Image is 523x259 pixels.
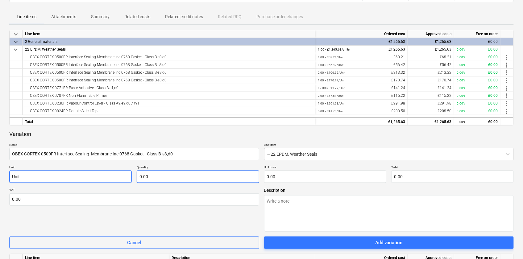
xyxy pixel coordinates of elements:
span: 22 EPDM, Weather Seals [25,47,66,51]
p: Name [9,143,259,148]
small: 0.00% [457,94,465,97]
div: OBEX CORTEX 0771FR Paste Adhesive - Class B-s1,d0 [25,84,313,92]
div: £208.50 [410,107,451,115]
div: £141.24 [318,84,405,92]
div: Total [23,117,315,125]
div: £1,265.63 [318,46,405,53]
button: Cancel [9,236,259,249]
div: Add variation [375,239,402,247]
p: Summary [91,14,110,20]
div: £141.24 [410,84,451,92]
small: 12.00 × £11.77 / Unit [318,86,345,90]
small: 1.00 × £1,265.63 / units [318,48,350,51]
div: Approved costs [408,30,454,38]
div: £208.50 [318,107,405,115]
p: Unit [9,165,132,171]
small: 0.00% [457,120,465,124]
div: £0.00 [457,84,498,92]
div: £68.21 [410,53,451,61]
span: more_vert [503,61,510,69]
p: Line-item [264,143,514,148]
span: more_vert [503,92,510,100]
div: £291.98 [410,100,451,107]
div: OBEX CORTEX 0824FR Double-Sided Tape [25,107,313,115]
span: more_vert [503,54,510,61]
p: Related costs [124,14,150,20]
div: Cancel [127,239,141,247]
div: £291.98 [318,100,405,107]
div: £0.00 [457,118,498,126]
small: 0.00% [457,102,465,105]
small: 1.00 × £56.42 / Unit [318,63,343,67]
span: keyboard_arrow_down [12,31,19,38]
div: Ordered cost [315,30,408,38]
small: 1.00 × £170.74 / Unit [318,79,345,82]
div: £56.42 [410,61,451,69]
small: 1.00 × £68.21 / Unit [318,55,343,59]
div: OBEX CORTEX 0787FR Non Flammable Primer [25,92,313,99]
div: £1,265.63 [318,118,405,126]
p: VAT [9,188,259,193]
div: £68.21 [318,53,405,61]
div: OBEX CORTEX 0500FR Interface Sealing Membrane Inc 0768 Gasket - Class B-s3,d0 [25,61,313,68]
small: 2.00 × £57.61 / Unit [318,94,343,97]
small: 2.00 × £106.66 / Unit [318,71,345,74]
div: £0.00 [457,69,498,76]
small: 0.00% [457,48,465,51]
small: 1.00 × £291.98 / Unit [318,102,345,105]
div: £1,265.63 [410,38,451,46]
p: Unit price [264,165,387,171]
div: £115.22 [318,92,405,100]
div: £0.00 [457,100,498,107]
small: 0.00% [457,79,465,82]
p: Total [391,165,514,171]
button: Add variation [264,236,514,249]
p: Variation [9,130,31,138]
div: £0.00 [457,53,498,61]
small: 0.00% [457,63,465,67]
span: more_vert [503,77,510,84]
p: Attachments [51,14,76,20]
small: 0.00% [457,109,465,113]
div: OBEX CORTEX 0500FR Interface Sealing Membrane Inc 0768 Gasket - Class B-s3,d0 [25,76,313,84]
div: £0.00 [457,46,498,53]
div: £1,265.63 [410,118,451,126]
small: 0.00% [457,71,465,74]
div: OBEX CORTEX 0500FR Interface Sealing Membrane Inc 0768 Gasket - Class B-s3,d0 [25,53,313,61]
span: more_vert [503,84,510,92]
div: £115.22 [410,92,451,100]
small: 0.00% [457,86,465,90]
div: £170.74 [410,76,451,84]
span: keyboard_arrow_down [12,38,19,46]
div: £0.00 [457,92,498,100]
div: £0.00 [457,107,498,115]
div: OBEX CORTEX 0230FR Vapour Control Layer - Class A2-s2,d0 / W1 [25,100,313,107]
span: more_vert [503,108,510,115]
p: Related credit notes [165,14,203,20]
div: £56.42 [318,61,405,69]
p: Line-items [17,14,36,20]
span: more_vert [503,100,510,107]
div: Line-item [23,30,315,38]
div: Free on order [454,30,500,38]
div: £1,265.63 [410,46,451,53]
p: Quantity [137,165,259,171]
span: keyboard_arrow_down [12,46,19,53]
div: £1,265.63 [318,38,405,46]
div: £0.00 [457,61,498,69]
div: £0.00 [457,38,498,46]
div: OBEX CORTEX 0500FR Interface Sealing Membrane Inc 0768 Gasket - Class B-s3,d0 [25,69,313,76]
div: £0.00 [457,76,498,84]
div: £213.32 [318,69,405,76]
div: 2 General materials [25,38,313,45]
div: £170.74 [318,76,405,84]
span: more_vert [503,69,510,76]
span: Description [264,188,514,193]
div: £213.32 [410,69,451,76]
small: 5.00 × £41.70 / Unit [318,109,343,113]
small: 0.00% [457,55,465,59]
